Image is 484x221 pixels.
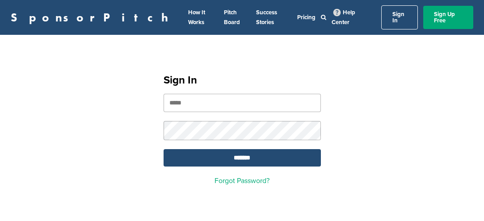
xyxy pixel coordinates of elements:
a: Success Stories [256,9,277,26]
a: SponsorPitch [11,12,174,23]
a: Pricing [297,14,316,21]
h1: Sign In [164,72,321,88]
a: Sign Up Free [423,6,473,29]
a: Sign In [381,5,418,29]
a: How It Works [188,9,205,26]
a: Forgot Password? [215,176,269,185]
a: Pitch Board [224,9,240,26]
a: Help Center [332,7,355,28]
